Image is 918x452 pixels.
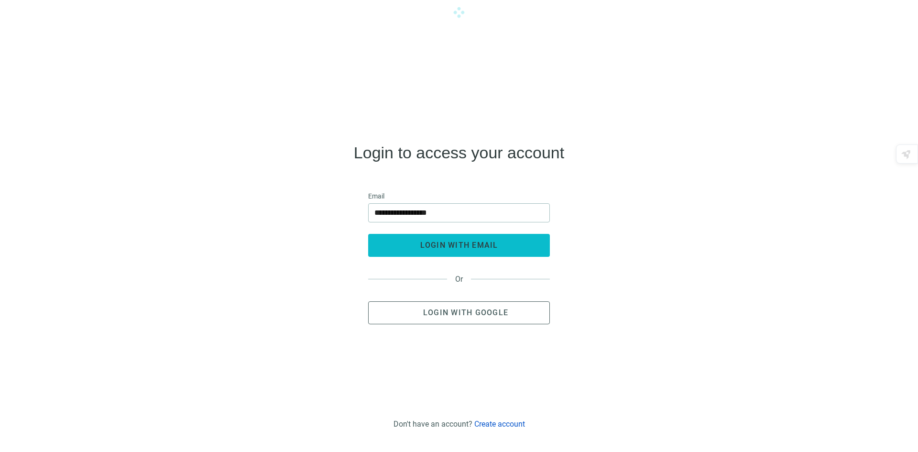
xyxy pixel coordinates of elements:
[368,191,384,201] span: Email
[423,308,508,317] span: Login with Google
[354,145,564,160] h4: Login to access your account
[474,419,525,429] a: Create account
[420,241,498,250] span: login with email
[368,301,550,324] button: Login with Google
[368,234,550,257] button: login with email
[447,275,471,284] span: Or
[393,419,525,429] div: Don't have an account?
